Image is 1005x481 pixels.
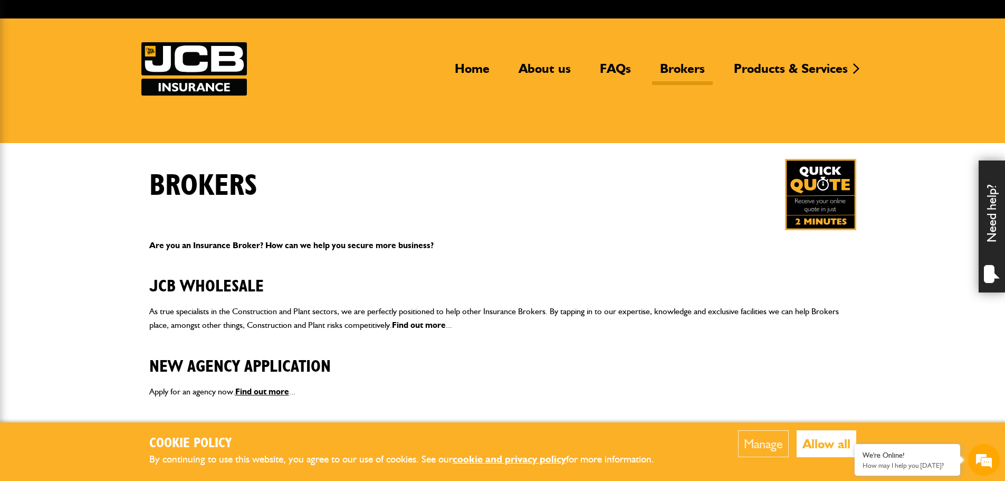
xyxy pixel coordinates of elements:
p: Are you an Insurance Broker? How can we help you secure more business? [149,239,856,252]
a: cookie and privacy policy [453,453,566,465]
a: Products & Services [726,61,856,85]
img: Quick Quote [785,159,856,230]
div: Need help? [979,161,1005,293]
a: FAQs [592,61,639,85]
a: Find out more [235,386,289,397]
p: Apply for an agency now. ... [149,385,856,399]
button: Allow all [797,430,856,457]
div: We're Online! [863,451,952,460]
a: Get your insurance quote in just 2-minutes [785,159,856,230]
button: Manage [738,430,789,457]
img: JCB Insurance Services logo [141,42,247,96]
h2: Cookie Policy [149,436,672,452]
h2: New Agency Application [149,341,856,376]
p: By continuing to use this website, you agree to our use of cookies. See our for more information. [149,451,672,468]
a: JCB Insurance Services [141,42,247,96]
h2: Our Products [149,407,856,443]
h2: JCB Wholesale [149,260,856,296]
p: How may I help you today? [863,461,952,469]
p: As true specialists in the Construction and Plant sectors, we are perfectly positioned to help ot... [149,305,856,332]
a: Brokers [652,61,713,85]
a: Home [447,61,497,85]
h1: Brokers [149,168,257,204]
a: About us [511,61,579,85]
a: Find out more [392,320,446,330]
